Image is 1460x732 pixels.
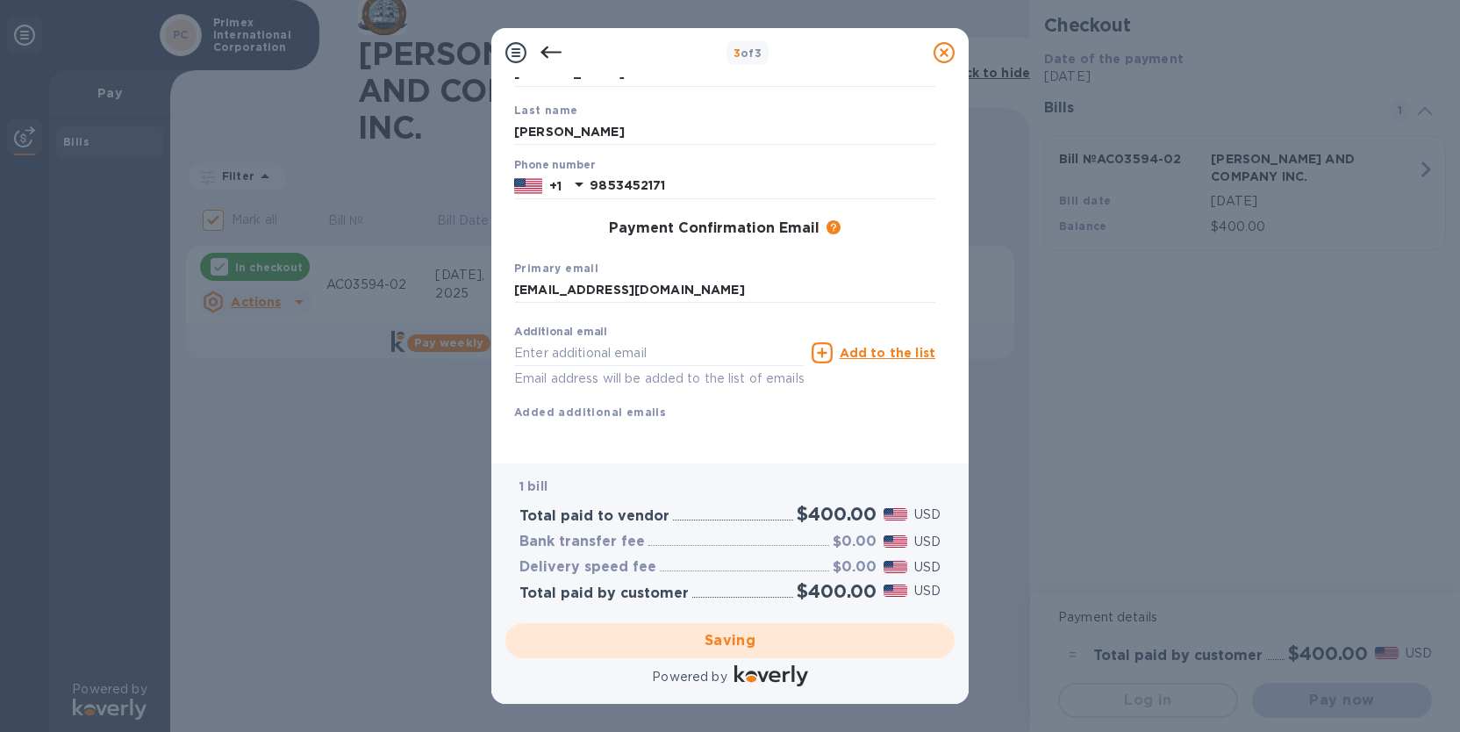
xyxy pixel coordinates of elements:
input: Enter your primary name [514,277,935,304]
h2: $400.00 [797,580,877,602]
img: USD [884,585,907,597]
p: USD [914,506,941,524]
b: Primary email [514,262,598,275]
p: USD [914,558,941,577]
label: Phone number [514,161,595,171]
img: USD [884,508,907,520]
p: Powered by [652,668,726,686]
h3: Bank transfer fee [519,534,645,550]
b: of 3 [734,47,762,60]
input: Enter your phone number [590,173,935,199]
input: Enter your last name [514,118,935,145]
span: 3 [734,47,741,60]
p: Email address will be added to the list of emails [514,369,805,389]
h3: $0.00 [833,534,877,550]
img: US [514,176,542,196]
h3: Payment Confirmation Email [609,220,819,237]
b: 1 bill [519,479,547,493]
h3: Total paid by customer [519,585,689,602]
b: Added additional emails [514,405,666,419]
p: +1 [549,177,562,195]
h3: $0.00 [833,559,877,576]
label: Additional email [514,327,607,338]
b: Last name [514,104,578,117]
p: USD [914,582,941,600]
h3: Total paid to vendor [519,508,669,525]
h3: Delivery speed fee [519,559,656,576]
img: Logo [734,665,808,686]
img: USD [884,561,907,573]
img: USD [884,535,907,548]
h2: $400.00 [797,503,877,525]
p: USD [914,533,941,551]
input: Enter additional email [514,340,805,366]
u: Add to the list [840,346,935,360]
